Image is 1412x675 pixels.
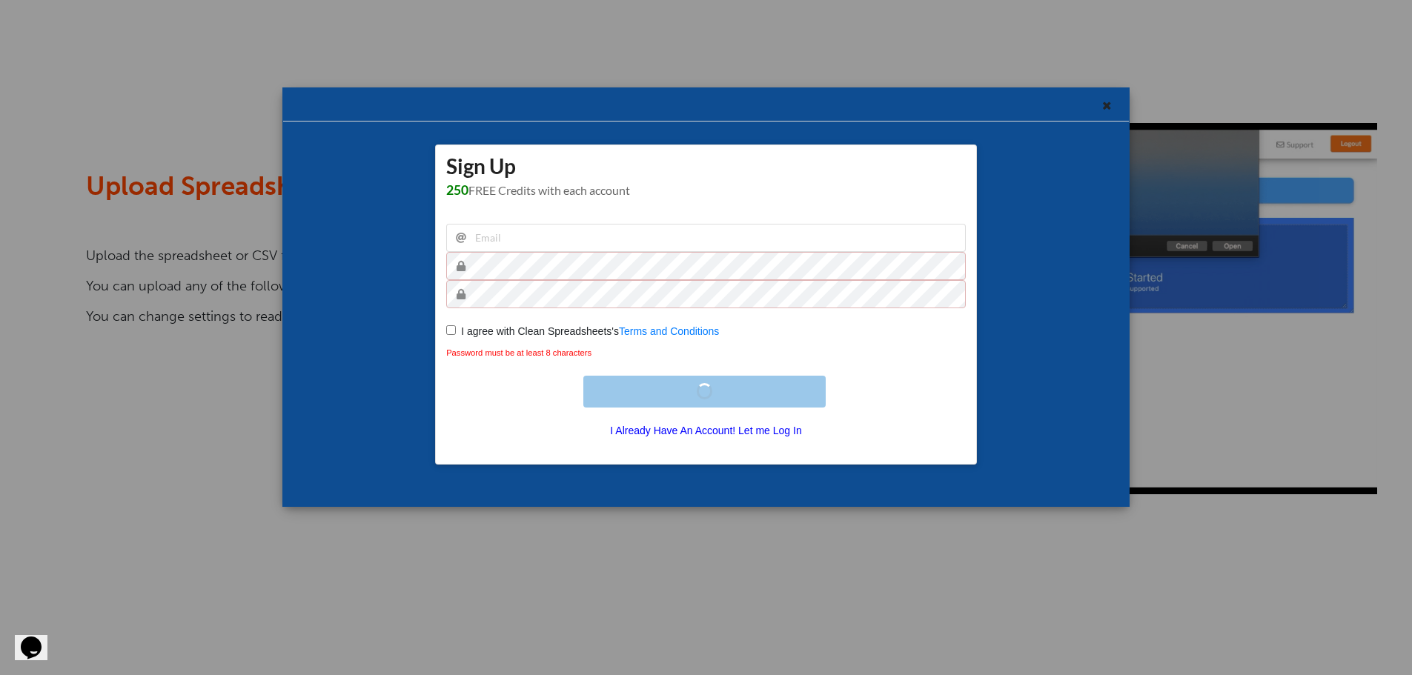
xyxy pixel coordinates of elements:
iframe: chat widget [15,616,62,660]
input: Email [446,224,966,252]
p: I Already Have An Account! Let me Log In [446,423,966,438]
small: Password must be at least 8 characters [446,348,591,357]
h1: Sign Up [446,153,966,197]
a: Terms and Conditions [619,325,719,337]
span: FREE Credits with each account [446,183,630,197]
span: 250 [446,182,468,198]
span: I agree with Clean Spreadsheets's [456,325,619,337]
